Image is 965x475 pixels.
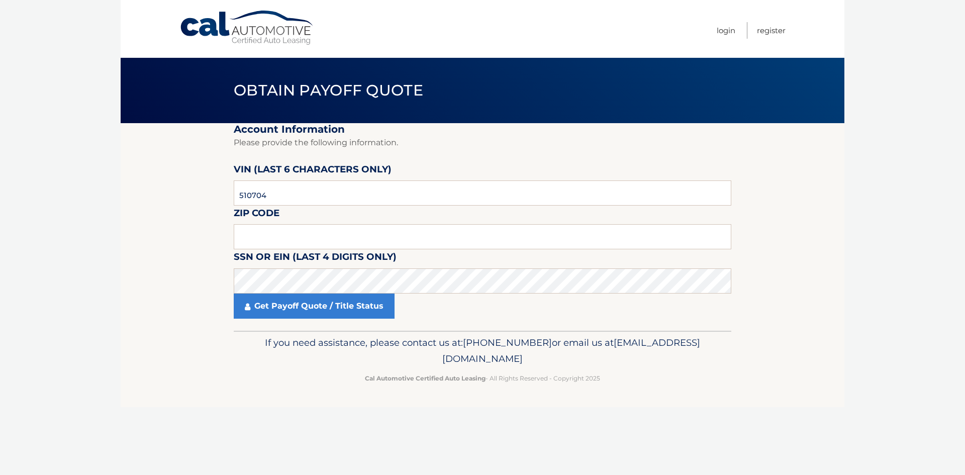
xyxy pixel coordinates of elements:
strong: Cal Automotive Certified Auto Leasing [365,374,486,382]
p: - All Rights Reserved - Copyright 2025 [240,373,725,384]
p: Please provide the following information. [234,136,731,150]
a: Login [717,22,735,39]
a: Get Payoff Quote / Title Status [234,294,395,319]
label: Zip Code [234,206,279,224]
span: Obtain Payoff Quote [234,81,423,100]
p: If you need assistance, please contact us at: or email us at [240,335,725,367]
a: Cal Automotive [179,10,315,46]
label: SSN or EIN (last 4 digits only) [234,249,397,268]
label: VIN (last 6 characters only) [234,162,392,180]
span: [PHONE_NUMBER] [463,337,552,348]
h2: Account Information [234,123,731,136]
a: Register [757,22,786,39]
